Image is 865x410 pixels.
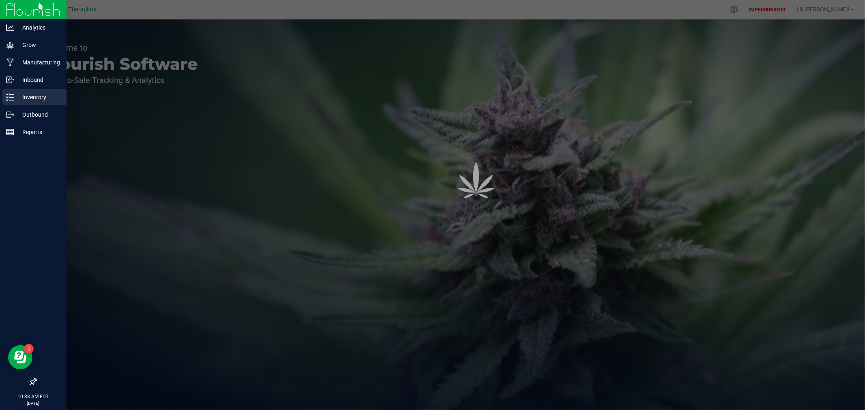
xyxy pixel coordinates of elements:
[6,58,14,66] inline-svg: Manufacturing
[6,76,14,84] inline-svg: Inbound
[14,75,63,85] p: Inbound
[24,344,34,354] iframe: Resource center unread badge
[6,111,14,119] inline-svg: Outbound
[6,41,14,49] inline-svg: Grow
[14,92,63,102] p: Inventory
[4,393,63,400] p: 10:33 AM EDT
[6,23,14,32] inline-svg: Analytics
[6,128,14,136] inline-svg: Reports
[6,93,14,101] inline-svg: Inventory
[8,345,32,369] iframe: Resource center
[14,40,63,50] p: Grow
[14,127,63,137] p: Reports
[4,400,63,406] p: [DATE]
[14,23,63,32] p: Analytics
[14,110,63,120] p: Outbound
[14,58,63,67] p: Manufacturing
